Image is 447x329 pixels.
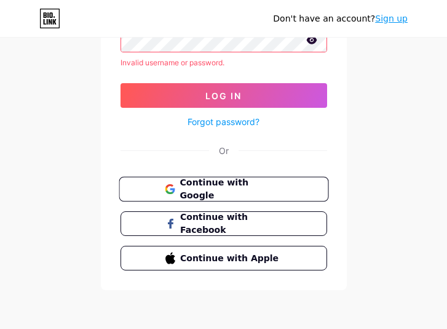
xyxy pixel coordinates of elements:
[375,14,408,23] a: Sign up
[121,83,327,108] button: Log In
[121,246,327,270] button: Continue with Apple
[121,177,327,201] a: Continue with Google
[121,57,327,68] div: Invalid username or password.
[219,144,229,157] div: Or
[119,177,328,202] button: Continue with Google
[188,115,259,128] a: Forgot password?
[180,176,282,203] span: Continue with Google
[180,211,282,237] span: Continue with Facebook
[180,252,282,265] span: Continue with Apple
[121,211,327,236] button: Continue with Facebook
[205,91,242,101] span: Log In
[273,12,408,25] div: Don't have an account?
